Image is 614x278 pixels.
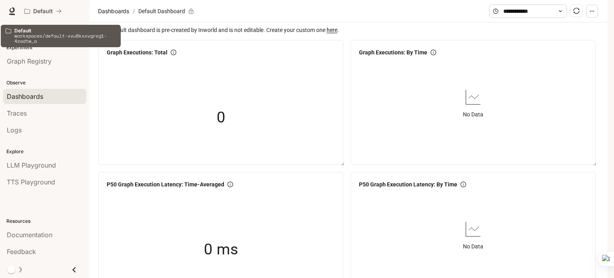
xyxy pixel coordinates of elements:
a: here [327,27,337,33]
p: Default [14,28,116,33]
span: sync [573,8,580,14]
article: Default Dashboard [137,4,187,19]
span: Graph Executions: Total [107,48,167,57]
span: This default dashboard is pre-created by Inworld and is not editable. Create your custom one . [98,26,601,34]
span: P50 Graph Execution Latency: Time-Averaged [107,180,224,189]
span: info-circle [171,50,176,55]
span: P50 Graph Execution Latency: By Time [359,180,457,189]
p: workspaces/default-xvu8kxxvgrsg1-4zadtw_a [14,33,116,44]
article: No Data [463,110,483,119]
span: Dashboards [98,6,129,16]
span: / [133,7,135,16]
span: Graph Executions: By Time [359,48,427,57]
span: info-circle [227,182,233,187]
p: Default [33,8,53,15]
span: info-circle [431,50,436,55]
article: No Data [463,242,483,251]
button: All workspaces [21,3,65,19]
button: Dashboards [96,6,131,16]
span: 0 [217,105,225,129]
span: 0 ms [204,237,238,261]
span: info-circle [460,182,466,187]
